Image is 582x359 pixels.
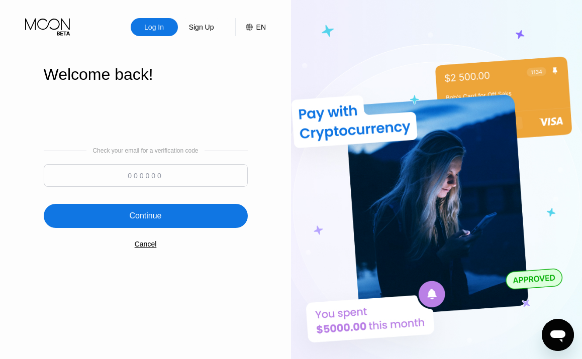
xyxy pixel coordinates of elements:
[188,22,215,32] div: Sign Up
[92,147,198,154] div: Check your email for a verification code
[129,211,161,221] div: Continue
[235,18,266,36] div: EN
[131,18,178,36] div: Log In
[135,240,157,248] div: Cancel
[44,204,248,228] div: Continue
[178,18,225,36] div: Sign Up
[143,22,165,32] div: Log In
[44,65,248,84] div: Welcome back!
[542,319,574,351] iframe: Button to launch messaging window
[256,23,266,31] div: EN
[44,164,248,187] input: 000000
